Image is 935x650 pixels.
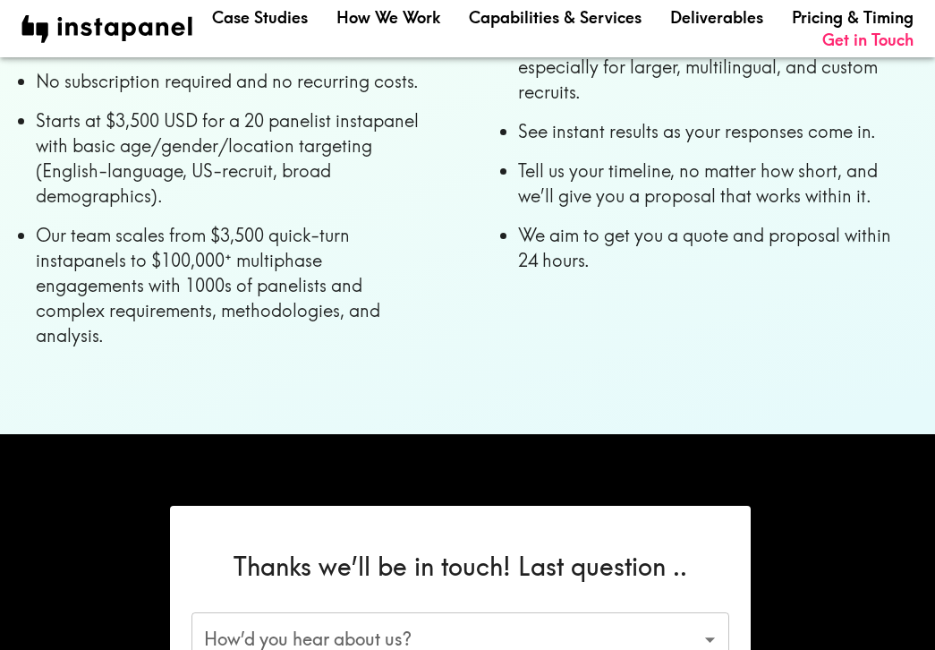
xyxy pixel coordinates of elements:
li: Our team scales from $3,500 quick-turn instapanels to $100,000ᐩ multiphase engagements with 1000s... [36,223,432,348]
li: Starts at $3,500 USD for a 20 panelist instapanel with basic age/gender/location targeting (Engli... [36,108,432,209]
a: How We Work [336,6,440,29]
a: Capabilities & Services [469,6,642,29]
a: Pricing & Timing [792,6,914,29]
li: No subscription required and no recurring costs. [36,69,432,94]
a: Get in Touch [822,29,914,51]
a: Case Studies [212,6,308,29]
a: Deliverables [670,6,763,29]
li: See instant results as your responses come in. [518,119,914,144]
li: We aim to get you a quote and proposal within 24 hours. [518,223,914,273]
li: Tell us your timeline, no matter how short, and we’ll give you a proposal that works within it. [518,158,914,209]
h6: Thanks we’ll be in touch! Last question .. [191,549,729,584]
img: instapanel [21,15,192,43]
